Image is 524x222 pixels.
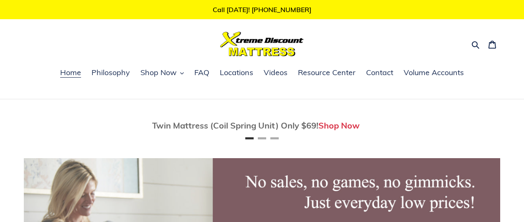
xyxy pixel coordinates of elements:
[259,67,292,79] a: Videos
[366,68,393,78] span: Contact
[136,67,188,79] button: Shop Now
[152,120,318,131] span: Twin Mattress (Coil Spring Unit) Only $69!
[140,68,177,78] span: Shop Now
[362,67,397,79] a: Contact
[56,67,85,79] a: Home
[245,137,254,139] button: Page 1
[194,68,209,78] span: FAQ
[92,68,130,78] span: Philosophy
[318,120,360,131] a: Shop Now
[294,67,360,79] a: Resource Center
[399,67,468,79] a: Volume Accounts
[258,137,266,139] button: Page 2
[404,68,464,78] span: Volume Accounts
[190,67,214,79] a: FAQ
[264,68,287,78] span: Videos
[216,67,257,79] a: Locations
[220,68,253,78] span: Locations
[60,68,81,78] span: Home
[87,67,134,79] a: Philosophy
[298,68,356,78] span: Resource Center
[270,137,279,139] button: Page 3
[220,32,304,56] img: Xtreme Discount Mattress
